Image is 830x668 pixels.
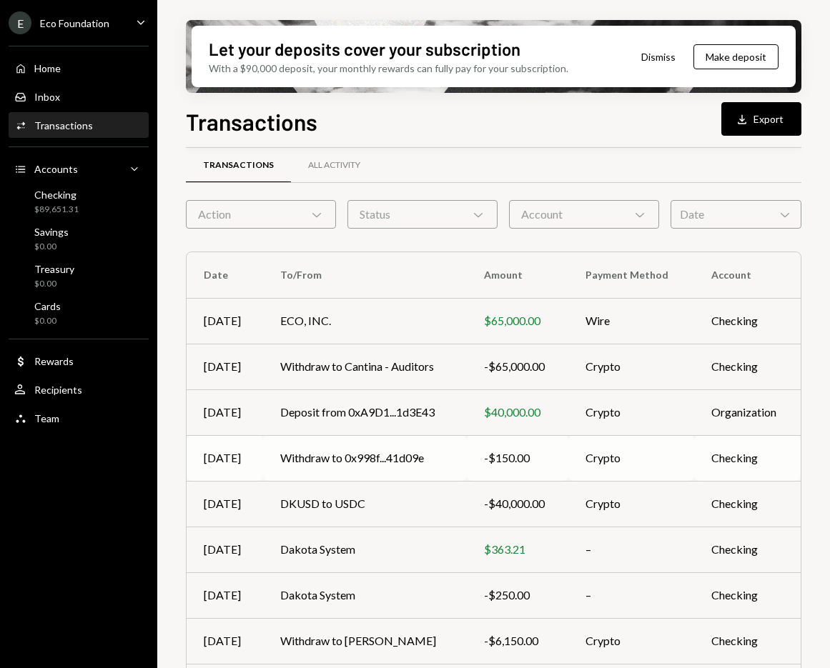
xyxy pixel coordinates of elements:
div: [DATE] [204,358,246,375]
a: Transactions [186,147,291,184]
a: Savings$0.00 [9,221,149,256]
div: -$40,000.00 [484,495,551,512]
div: [DATE] [204,495,246,512]
td: Deposit from 0xA9D1...1d3E43 [263,389,467,435]
th: Date [187,252,263,298]
td: Wire [568,298,694,344]
div: [DATE] [204,449,246,467]
div: [DATE] [204,541,246,558]
div: [DATE] [204,587,246,604]
td: Withdraw to 0x998f...41d09e [263,435,467,481]
div: [DATE] [204,632,246,649]
td: Crypto [568,344,694,389]
div: Home [34,62,61,74]
div: [DATE] [204,312,246,329]
td: Crypto [568,618,694,664]
td: – [568,527,694,572]
td: Organization [694,389,801,435]
th: Amount [467,252,568,298]
div: Accounts [34,163,78,175]
div: Recipients [34,384,82,396]
div: Savings [34,226,69,238]
div: E [9,11,31,34]
a: Inbox [9,84,149,109]
div: Eco Foundation [40,17,109,29]
a: Accounts [9,156,149,181]
div: $363.21 [484,541,551,558]
div: Inbox [34,91,60,103]
a: Team [9,405,149,431]
h1: Transactions [186,107,317,136]
div: Account [509,200,659,229]
a: Rewards [9,348,149,374]
td: Checking [694,481,801,527]
td: Checking [694,572,801,618]
td: Checking [694,344,801,389]
a: All Activity [291,147,377,184]
td: Crypto [568,389,694,435]
td: Withdraw to [PERSON_NAME] [263,618,467,664]
th: Account [694,252,801,298]
a: Cards$0.00 [9,296,149,330]
a: Checking$89,651.31 [9,184,149,219]
td: ECO, INC. [263,298,467,344]
td: Withdraw to Cantina - Auditors [263,344,467,389]
th: To/From [263,252,467,298]
td: Checking [694,527,801,572]
a: Recipients [9,377,149,402]
div: -$6,150.00 [484,632,551,649]
div: With a $90,000 deposit, your monthly rewards can fully pay for your subscription. [209,61,568,76]
td: Crypto [568,481,694,527]
div: $89,651.31 [34,204,79,216]
div: Let your deposits cover your subscription [209,37,520,61]
div: Rewards [34,355,74,367]
th: Payment Method [568,252,694,298]
a: Treasury$0.00 [9,259,149,293]
div: Team [34,412,59,424]
td: – [568,572,694,618]
div: -$65,000.00 [484,358,551,375]
div: $40,000.00 [484,404,551,421]
div: Checking [34,189,79,201]
a: Home [9,55,149,81]
td: Dakota System [263,527,467,572]
div: Action [186,200,336,229]
div: Treasury [34,263,74,275]
td: Dakota System [263,572,467,618]
div: -$250.00 [484,587,551,604]
div: Status [347,200,498,229]
div: All Activity [308,159,360,171]
td: DKUSD to USDC [263,481,467,527]
td: Checking [694,298,801,344]
div: $0.00 [34,315,61,327]
button: Make deposit [693,44,779,69]
div: $65,000.00 [484,312,551,329]
div: Transactions [34,119,93,131]
div: Transactions [203,159,274,171]
div: Cards [34,300,61,312]
td: Checking [694,618,801,664]
a: Transactions [9,112,149,138]
td: Checking [694,435,801,481]
div: $0.00 [34,278,74,290]
button: Dismiss [623,40,693,74]
button: Export [721,102,801,136]
div: -$150.00 [484,449,551,467]
div: $0.00 [34,241,69,253]
td: Crypto [568,435,694,481]
div: Date [671,200,801,229]
div: [DATE] [204,404,246,421]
